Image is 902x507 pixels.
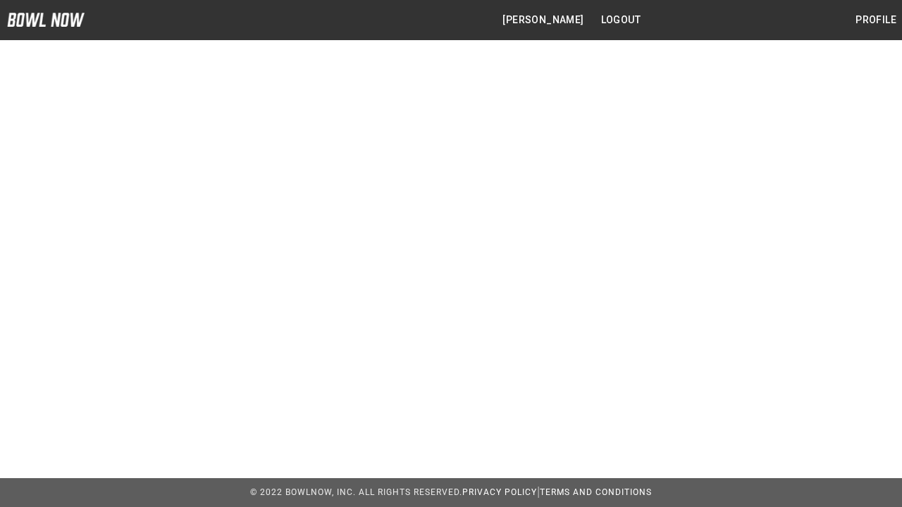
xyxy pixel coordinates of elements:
a: Terms and Conditions [540,487,652,497]
span: © 2022 BowlNow, Inc. All Rights Reserved. [250,487,462,497]
a: Privacy Policy [462,487,537,497]
button: Profile [850,7,902,33]
button: Logout [595,7,646,33]
button: [PERSON_NAME] [497,7,589,33]
img: logo [7,13,85,27]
